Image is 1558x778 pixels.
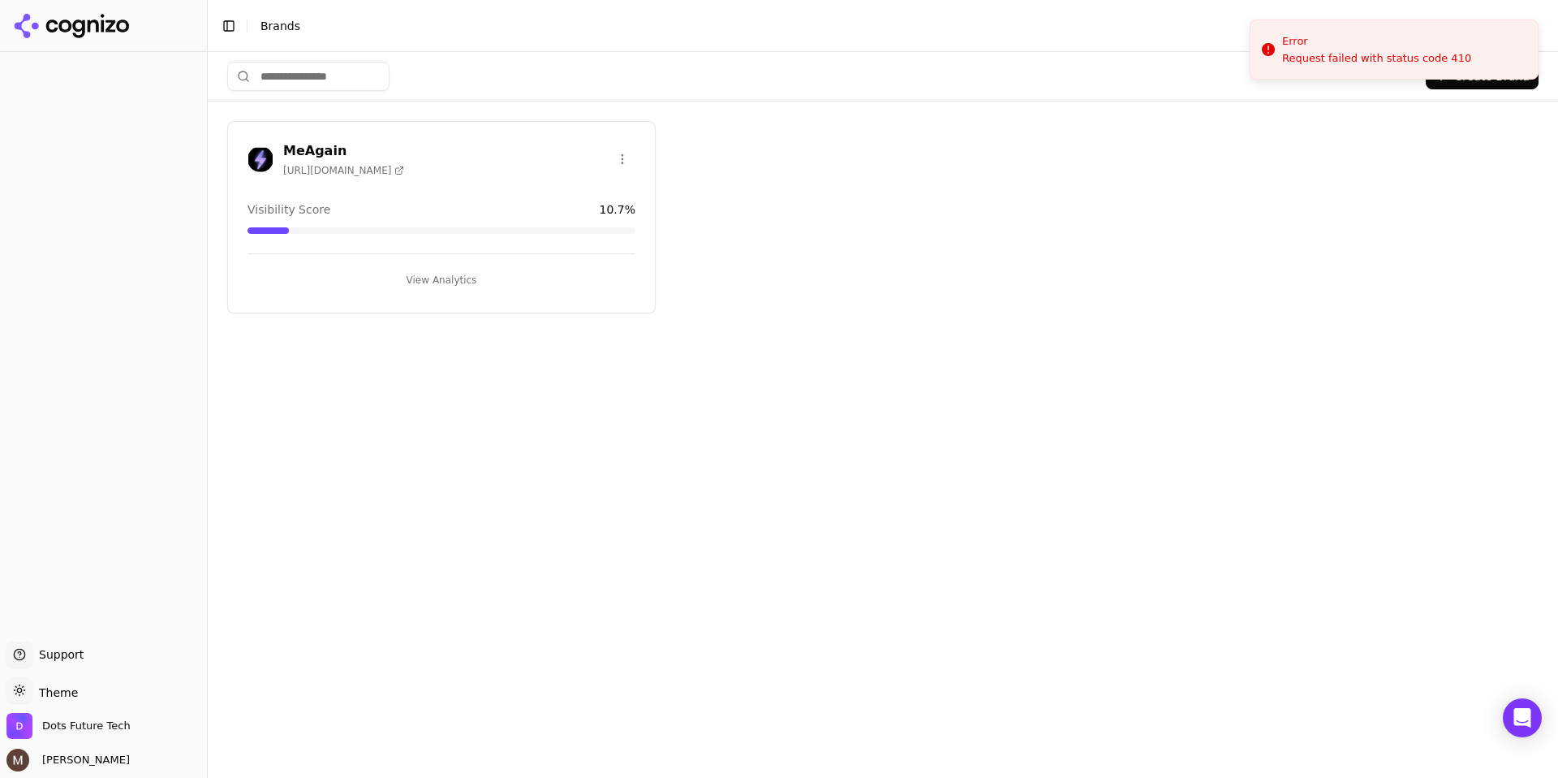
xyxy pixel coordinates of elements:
[247,201,330,218] span: Visibility Score
[36,753,130,767] span: [PERSON_NAME]
[283,141,404,161] h3: MeAgain
[600,201,635,218] span: 10.7 %
[1282,33,1471,50] div: Error
[1282,51,1471,66] div: Request failed with status code 410
[42,719,131,733] span: Dots Future Tech
[247,267,635,293] button: View Analytics
[283,164,404,177] span: [URL][DOMAIN_NAME]
[32,646,84,663] span: Support
[32,686,78,699] span: Theme
[6,713,32,739] img: Dots Future Tech
[260,18,1513,34] nav: breadcrumb
[6,749,29,772] img: Martyn Strydom
[260,19,300,32] span: Brands
[1503,698,1542,737] div: Open Intercom Messenger
[6,713,131,739] button: Open organization switcher
[6,749,130,772] button: Open user button
[247,146,273,172] img: MeAgain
